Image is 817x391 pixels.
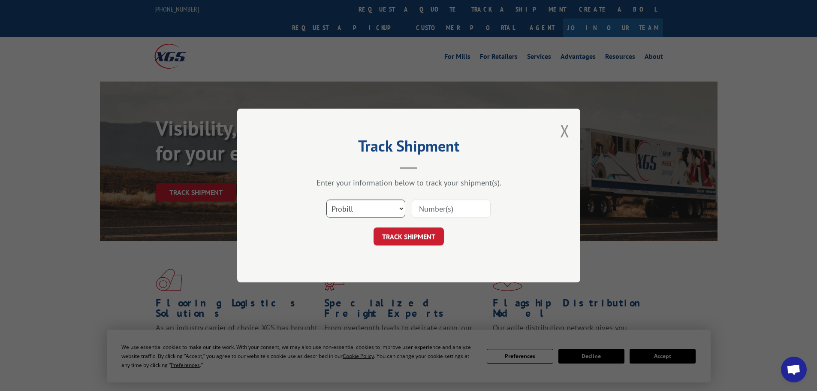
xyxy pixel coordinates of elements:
[560,119,570,142] button: Close modal
[280,140,537,156] h2: Track Shipment
[280,178,537,188] div: Enter your information below to track your shipment(s).
[781,357,807,382] div: Open chat
[374,227,444,246] button: TRACK SHIPMENT
[412,200,491,218] input: Number(s)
